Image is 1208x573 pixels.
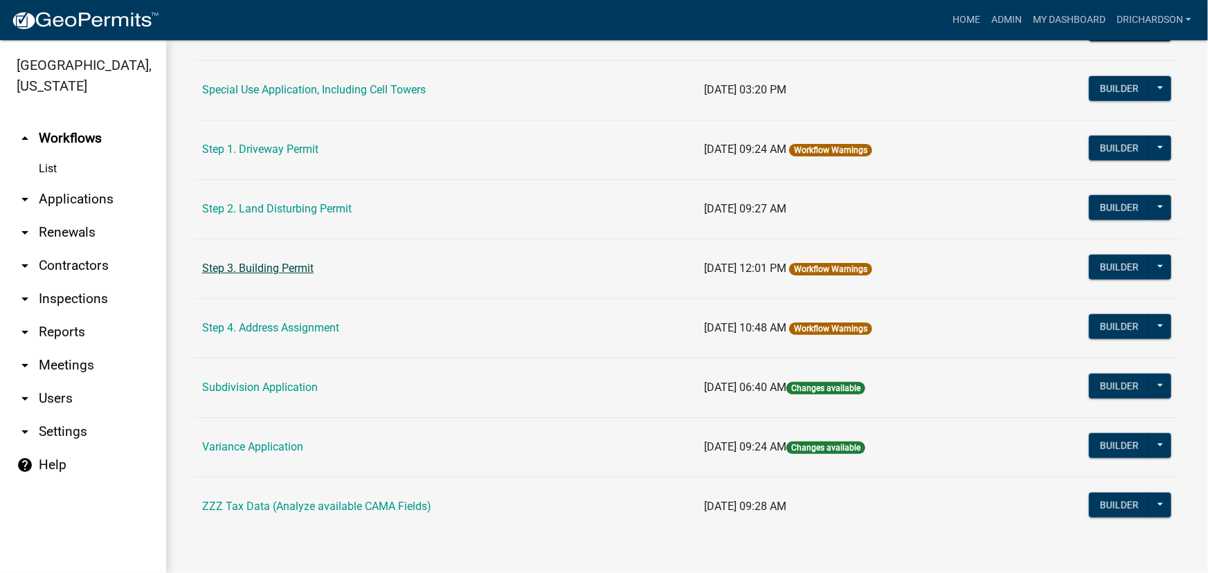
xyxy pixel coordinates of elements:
[786,442,865,454] span: Changes available
[1089,493,1150,518] button: Builder
[17,191,33,208] i: arrow_drop_down
[704,262,786,275] span: [DATE] 12:01 PM
[1089,314,1150,339] button: Builder
[202,321,339,334] a: Step 4. Address Assignment
[17,130,33,147] i: arrow_drop_up
[17,324,33,340] i: arrow_drop_down
[202,262,314,275] a: Step 3. Building Permit
[1089,195,1150,220] button: Builder
[202,143,318,156] a: Step 1. Driveway Permit
[794,264,867,274] a: Workflow Warnings
[17,390,33,407] i: arrow_drop_down
[1089,374,1150,399] button: Builder
[202,83,426,96] a: Special Use Application, Including Cell Towers
[794,324,867,334] a: Workflow Warnings
[1111,7,1197,33] a: drichardson
[947,7,986,33] a: Home
[986,7,1027,33] a: Admin
[17,257,33,274] i: arrow_drop_down
[17,357,33,374] i: arrow_drop_down
[1089,255,1150,280] button: Builder
[794,145,867,155] a: Workflow Warnings
[704,83,786,96] span: [DATE] 03:20 PM
[17,424,33,440] i: arrow_drop_down
[17,457,33,473] i: help
[704,321,786,334] span: [DATE] 10:48 AM
[1089,17,1150,42] button: Builder
[17,224,33,241] i: arrow_drop_down
[1089,76,1150,101] button: Builder
[17,291,33,307] i: arrow_drop_down
[704,143,786,156] span: [DATE] 09:24 AM
[1089,433,1150,458] button: Builder
[1027,7,1111,33] a: My Dashboard
[704,440,786,453] span: [DATE] 09:24 AM
[704,500,786,513] span: [DATE] 09:28 AM
[1089,136,1150,161] button: Builder
[786,382,865,394] span: Changes available
[202,440,303,453] a: Variance Application
[202,381,318,394] a: Subdivision Application
[704,202,786,215] span: [DATE] 09:27 AM
[202,500,431,513] a: ZZZ Tax Data (Analyze available CAMA Fields)
[202,202,352,215] a: Step 2. Land Disturbing Permit
[704,381,786,394] span: [DATE] 06:40 AM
